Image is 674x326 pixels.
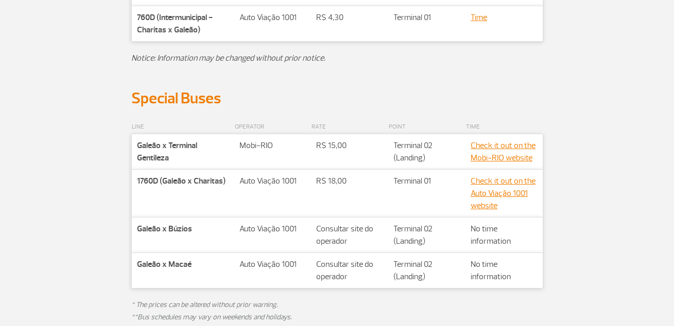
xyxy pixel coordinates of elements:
p: Consultar site do operador [316,223,383,247]
p: Mobi-RIO [239,139,306,152]
p: No time information [471,258,538,283]
p: Auto Viação 1001 [239,223,306,235]
h2: Special Buses [131,89,543,108]
p: R$ 15,00 [316,139,383,152]
p: Auto Viação 1001 [239,258,306,270]
td: Terminal 02 (Landing) [388,218,465,253]
td: Terminal 02 (Landing) [388,134,465,170]
p: Auto Viação 1001 [239,175,306,187]
p: Consultar site do operador [316,258,383,283]
p: RATE [312,121,388,133]
a: Time [471,12,487,23]
strong: Galeão x Búzios [137,224,192,234]
p: OPERATOR [235,121,310,133]
em: Notice: Information may be changed without prior notice. [131,53,325,63]
strong: Galeão x Terminal Gentileza [137,140,197,163]
p: No time information [471,223,538,247]
strong: 1760D (Galeão x Charitas) [137,176,226,186]
p: R$ 18,00 [316,175,383,187]
td: Terminal 01 [388,170,465,218]
td: Terminal 01 [388,6,465,42]
strong: 760D (Intermunicipal - Charitas x Galeão) [137,12,213,35]
p: TIME [466,121,542,133]
th: POINT [388,120,465,134]
p: Auto Viação 1001 [239,11,306,24]
td: Terminal 02 (Landing) [388,253,465,288]
p: LINE [132,121,234,133]
em: * The prices can be altered without prior warning. **Bus schedules may vary on weekends and holid... [131,300,292,321]
a: Check it out on the Mobi-RIO website [471,140,535,163]
p: R$ 4,30 [316,11,383,24]
strong: Galeão x Macaé [137,259,192,269]
a: Check it out on the Auto Viação 1001 website [471,176,535,211]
